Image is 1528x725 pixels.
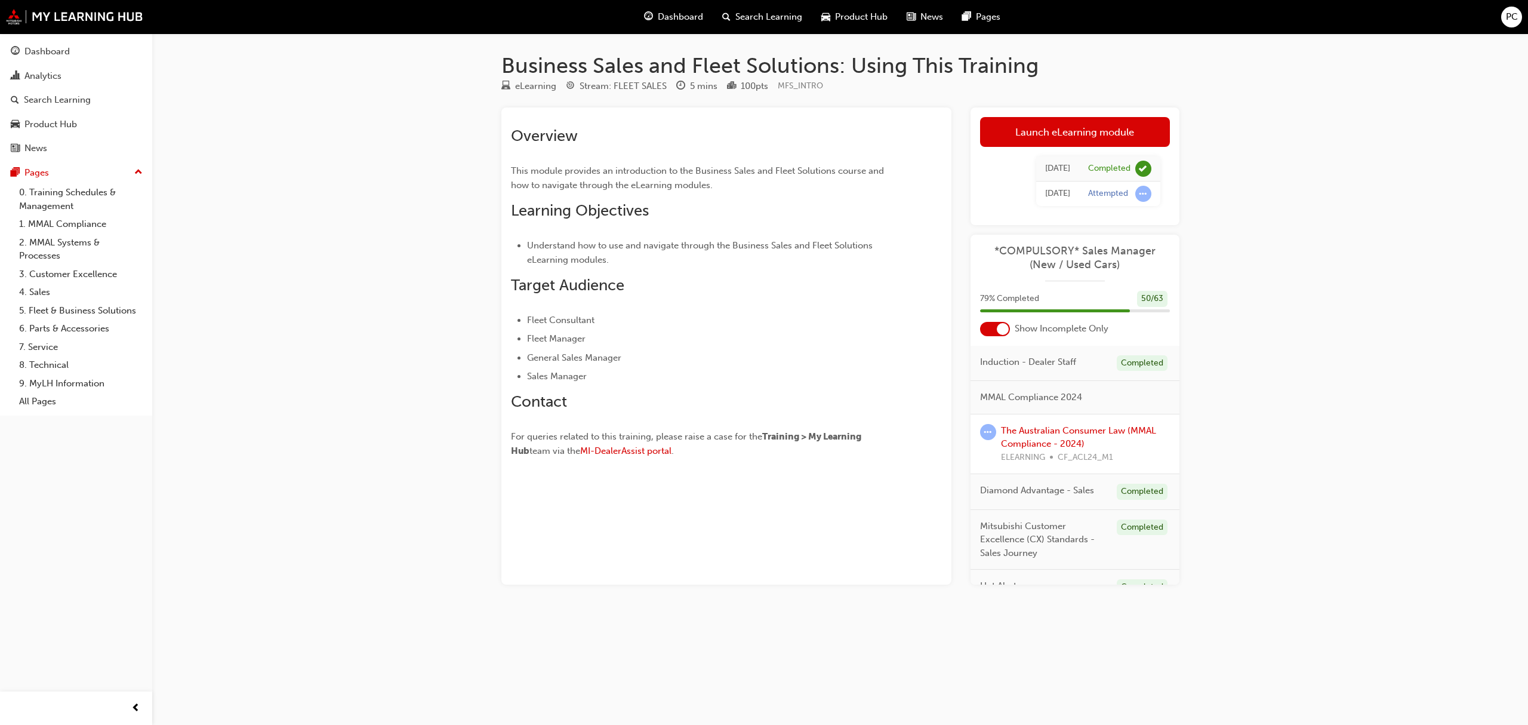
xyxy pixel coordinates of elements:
span: news-icon [11,143,20,154]
div: Fri May 16 2025 11:37:43 GMT+1000 (Australian Eastern Standard Time) [1045,187,1070,201]
span: chart-icon [11,71,20,82]
div: Duration [676,79,717,94]
a: 7. Service [14,338,147,357]
span: learningResourceType_ELEARNING-icon [501,81,510,92]
span: search-icon [722,10,731,24]
span: Fleet Consultant [527,315,594,325]
span: Product Hub [835,10,888,24]
span: learningRecordVerb_ATTEMPT-icon [980,424,996,440]
span: Induction - Dealer Staff [980,355,1076,369]
div: Product Hub [24,118,77,131]
span: team via the [529,446,580,456]
a: 2. MMAL Systems & Processes [14,234,147,265]
span: Learning Objectives [511,201,649,220]
div: Completed [1117,579,1167,595]
div: Search Learning [24,93,91,107]
a: guage-iconDashboard [634,5,713,29]
div: Analytics [24,69,61,83]
div: 50 / 63 [1137,291,1167,307]
img: mmal [6,9,143,24]
button: Pages [5,162,147,184]
span: Diamond Advantage - Sales [980,484,1094,497]
span: pages-icon [962,10,971,24]
div: Stream: FLEET SALES [580,79,667,93]
span: Hot Alerts [980,579,1021,593]
span: For queries related to this training, please raise a case for the [511,431,762,442]
div: 100 pts [741,79,768,93]
span: CF_ACL24_M1 [1058,451,1113,465]
a: 4. Sales [14,283,147,302]
span: car-icon [11,119,20,130]
span: News [920,10,943,24]
div: Completed [1117,484,1167,500]
span: podium-icon [727,81,736,92]
span: learningRecordVerb_ATTEMPT-icon [1135,186,1151,202]
span: Pages [976,10,1000,24]
a: MI-DealerAssist portal [580,446,671,456]
span: news-icon [907,10,916,24]
span: car-icon [821,10,830,24]
a: pages-iconPages [953,5,1010,29]
span: target-icon [566,81,575,92]
div: Stream [566,79,667,94]
span: Fleet Manager [527,333,586,344]
a: Dashboard [5,41,147,63]
div: Attempted [1088,188,1128,199]
span: up-icon [134,165,143,180]
span: learningRecordVerb_COMPLETE-icon [1135,161,1151,177]
span: General Sales Manager [527,352,621,363]
a: Product Hub [5,113,147,136]
span: 79 % Completed [980,292,1039,306]
span: Overview [511,127,578,145]
span: Understand how to use and navigate through the Business Sales and Fleet Solutions eLearning modules. [527,240,875,265]
span: clock-icon [676,81,685,92]
span: Contact [511,392,567,411]
span: This module provides an introduction to the Business Sales and Fleet Solutions course and how to ... [511,165,886,191]
span: Learning resource code [778,81,823,91]
a: *COMPULSORY* Sales Manager (New / Used Cars) [980,244,1170,271]
a: car-iconProduct Hub [812,5,897,29]
span: guage-icon [11,47,20,57]
span: PC [1506,10,1518,24]
div: Completed [1088,163,1130,174]
div: Type [501,79,556,94]
span: guage-icon [644,10,653,24]
a: 3. Customer Excellence [14,265,147,284]
span: Target Audience [511,276,624,294]
div: News [24,142,47,155]
a: 0. Training Schedules & Management [14,183,147,215]
h1: Business Sales and Fleet Solutions: Using This Training [501,53,1179,79]
span: Mitsubishi Customer Excellence (CX) Standards - Sales Journey [980,520,1107,560]
div: Pages [24,166,49,180]
a: 9. MyLH Information [14,374,147,393]
span: search-icon [11,95,19,106]
span: prev-icon [131,701,140,716]
span: MMAL Compliance 2024 [980,391,1082,404]
button: PC [1501,7,1522,27]
a: news-iconNews [897,5,953,29]
span: Show Incomplete Only [1015,322,1108,336]
span: . [671,446,674,456]
span: Sales Manager [527,371,587,382]
span: ELEARNING [1001,451,1045,465]
span: Dashboard [658,10,703,24]
div: Fri May 16 2025 11:39:32 GMT+1000 (Australian Eastern Standard Time) [1045,162,1070,176]
a: 5. Fleet & Business Solutions [14,302,147,320]
div: Completed [1117,520,1167,536]
span: pages-icon [11,168,20,179]
a: 1. MMAL Compliance [14,215,147,234]
a: search-iconSearch Learning [713,5,812,29]
span: Search Learning [735,10,802,24]
div: Points [727,79,768,94]
div: Completed [1117,355,1167,371]
a: 8. Technical [14,356,147,374]
a: The Australian Consumer Law (MMAL Compliance - 2024) [1001,425,1156,450]
a: Launch eLearning module [980,117,1170,147]
a: Analytics [5,65,147,87]
a: 6. Parts & Accessories [14,320,147,338]
div: 5 mins [690,79,717,93]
